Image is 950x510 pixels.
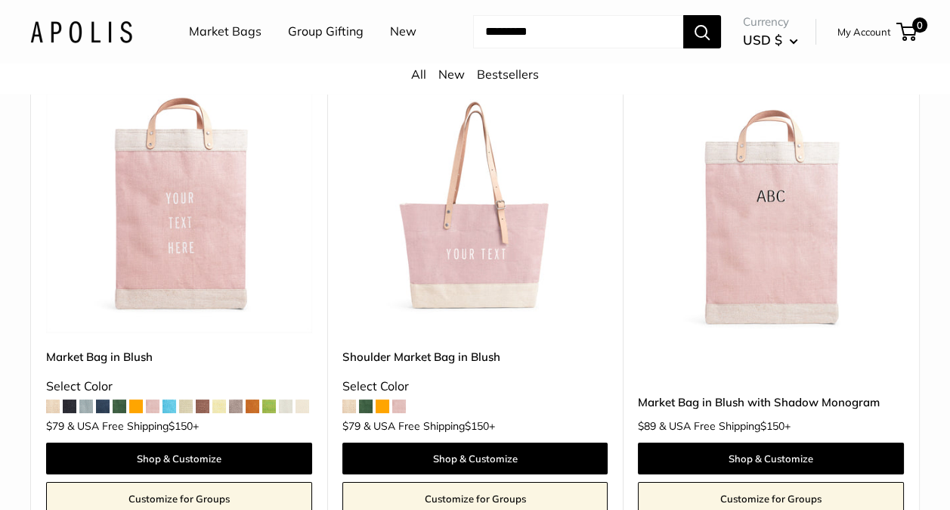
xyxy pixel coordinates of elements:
a: New [438,67,465,82]
span: & USA Free Shipping + [659,421,791,431]
span: $150 [169,419,193,433]
span: $79 [46,419,64,433]
a: Market Bags [189,20,261,43]
a: My Account [837,23,891,41]
span: $150 [465,419,489,433]
a: Market Bag in Blush with Shadow Monogram [638,393,904,411]
a: Shop & Customize [46,443,312,474]
img: Shoulder Market Bag in Blush [342,67,608,334]
a: Market Bag in Blush [46,348,312,365]
a: Shop & Customize [638,443,904,474]
a: All [411,67,426,82]
img: Apolis [30,20,132,42]
span: USD $ [743,32,782,48]
a: 0 [898,23,917,41]
a: Shop & Customize [342,443,608,474]
span: 0 [912,17,927,33]
span: $150 [760,419,784,433]
div: Select Color [342,375,608,398]
a: New [390,20,416,43]
a: Shoulder Market Bag in Blush [342,348,608,365]
span: & USA Free Shipping + [67,421,199,431]
a: Market Bag in Blush with Shadow MonogramMarket Bag in Blush with Shadow Monogram [638,67,904,334]
a: description_Our first Blush Market BagMarket Bag in Blush [46,67,312,334]
a: Bestsellers [477,67,539,82]
a: Shoulder Market Bag in BlushShoulder Market Bag in Blush [342,67,608,334]
div: Select Color [46,375,312,398]
span: $79 [342,419,361,433]
img: Market Bag in Blush with Shadow Monogram [638,67,904,334]
button: Search [683,15,721,48]
a: Group Gifting [288,20,364,43]
img: description_Our first Blush Market Bag [46,67,312,334]
button: USD $ [743,28,798,52]
span: $89 [638,419,656,433]
input: Search... [473,15,683,48]
span: & USA Free Shipping + [364,421,495,431]
span: Currency [743,11,798,33]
